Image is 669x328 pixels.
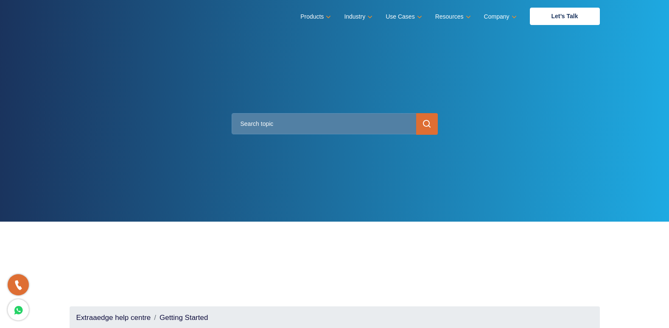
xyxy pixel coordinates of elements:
a: Use Cases [386,11,420,23]
a: Let’s Talk [530,8,600,25]
a: Industry [344,11,371,23]
a: Resources [435,11,469,23]
a: Getting Started [160,314,208,322]
a: Company [484,11,515,23]
input: submit [416,113,438,135]
input: Search topic [232,113,438,134]
a: Products [300,11,329,23]
a: Extraaedge help centre [76,314,151,322]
